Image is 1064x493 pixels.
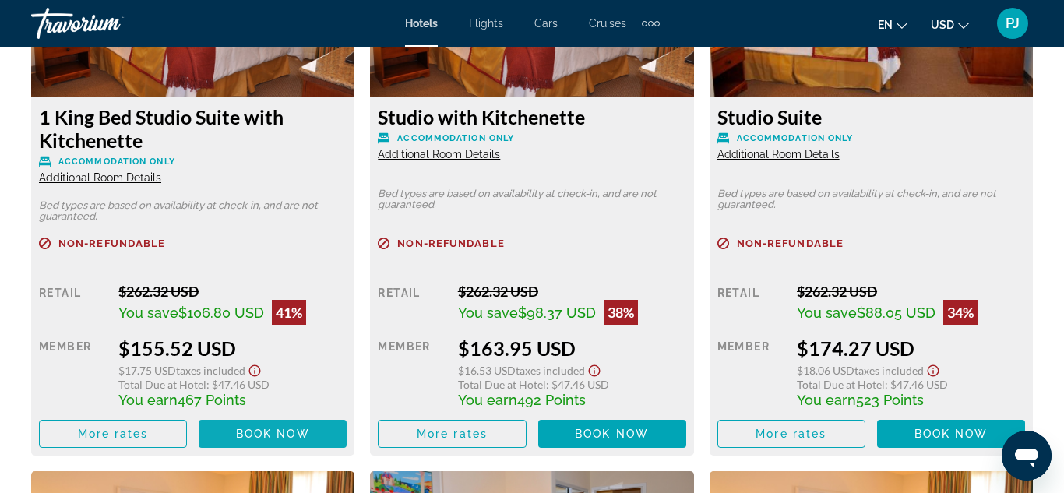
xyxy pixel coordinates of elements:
span: Taxes included [516,364,585,377]
button: Change language [878,13,907,36]
a: Hotels [405,17,438,30]
span: Additional Room Details [378,148,500,160]
div: $155.52 USD [118,336,347,360]
span: 467 Points [178,392,246,408]
button: Show Taxes and Fees disclaimer [245,360,264,378]
span: Total Due at Hotel [458,378,546,391]
button: More rates [378,420,526,448]
div: : $47.46 USD [797,378,1025,391]
span: Additional Room Details [39,171,161,184]
div: $262.32 USD [118,283,347,300]
span: You save [118,305,178,321]
span: $88.05 USD [857,305,935,321]
div: $174.27 USD [797,336,1025,360]
div: Retail [717,283,785,325]
button: Book now [877,420,1025,448]
span: Accommodation Only [397,133,514,143]
div: Member [39,336,107,408]
p: Bed types are based on availability at check-in, and are not guaranteed. [39,200,347,222]
span: Total Due at Hotel [118,378,206,391]
button: Book now [199,420,347,448]
span: Taxes included [854,364,924,377]
a: Cruises [589,17,626,30]
div: 41% [272,300,306,325]
span: Taxes included [176,364,245,377]
span: PJ [1006,16,1020,31]
button: Change currency [931,13,969,36]
span: Book now [236,428,310,440]
span: $98.37 USD [518,305,596,321]
span: Book now [914,428,988,440]
button: Show Taxes and Fees disclaimer [585,360,604,378]
span: You earn [797,392,856,408]
span: en [878,19,893,31]
span: More rates [756,428,826,440]
span: $106.80 USD [178,305,264,321]
span: You earn [118,392,178,408]
span: More rates [78,428,149,440]
div: 34% [943,300,978,325]
span: Non-refundable [737,238,844,248]
div: $262.32 USD [797,283,1025,300]
span: Non-refundable [397,238,504,248]
span: You earn [458,392,517,408]
div: Member [378,336,446,408]
a: Flights [469,17,503,30]
button: User Menu [992,7,1033,40]
a: Cars [534,17,558,30]
span: You save [458,305,518,321]
span: $17.75 USD [118,364,176,377]
p: Bed types are based on availability at check-in, and are not guaranteed. [717,188,1025,210]
span: Additional Room Details [717,148,840,160]
div: : $47.46 USD [458,378,686,391]
button: Show Taxes and Fees disclaimer [924,360,942,378]
span: 492 Points [517,392,586,408]
span: $18.06 USD [797,364,854,377]
button: Book now [538,420,686,448]
div: Retail [39,283,107,325]
span: Accommodation Only [58,157,175,167]
span: Non-refundable [58,238,165,248]
div: 38% [604,300,638,325]
div: Member [717,336,785,408]
h3: 1 King Bed Studio Suite with Kitchenette [39,105,347,152]
a: Travorium [31,3,187,44]
button: More rates [717,420,865,448]
span: USD [931,19,954,31]
span: 523 Points [856,392,924,408]
span: Total Due at Hotel [797,378,885,391]
span: More rates [417,428,488,440]
h3: Studio Suite [717,105,1025,129]
button: Extra navigation items [642,11,660,36]
div: $262.32 USD [458,283,686,300]
button: More rates [39,420,187,448]
span: You save [797,305,857,321]
span: $16.53 USD [458,364,516,377]
p: Bed types are based on availability at check-in, and are not guaranteed. [378,188,685,210]
span: Accommodation Only [737,133,854,143]
div: Retail [378,283,446,325]
span: Book now [575,428,649,440]
iframe: Button to launch messaging window [1002,431,1052,481]
h3: Studio with Kitchenette [378,105,685,129]
div: $163.95 USD [458,336,686,360]
div: : $47.46 USD [118,378,347,391]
